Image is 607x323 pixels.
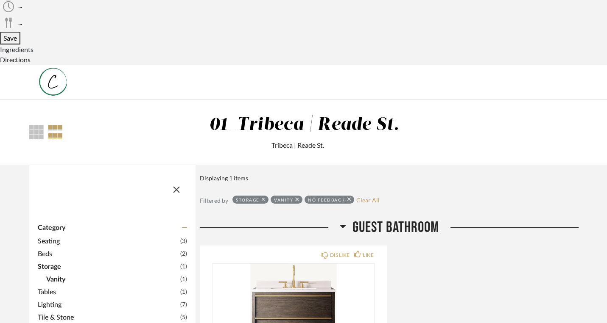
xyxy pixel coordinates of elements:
span: (1) [180,275,187,284]
span: Seating [38,236,178,246]
div: Displaying 1 items [200,174,574,183]
span: (2) [180,249,187,259]
button: Close [168,179,185,196]
span: Category [38,224,65,232]
span: ... [18,1,22,9]
div: Vanity [274,197,293,202]
span: (5) [180,313,187,322]
div: Storage [236,197,260,202]
span: (1) [180,262,187,271]
div: LIKE [363,251,374,260]
img: 4ce30891-4e21-46e1-af32-3cb64ff94ae6.jpg [29,65,77,99]
span: Guest Bathroom [352,218,439,237]
div: DISLIKE [330,251,350,260]
span: Lighting [38,300,178,310]
span: (1) [180,287,187,297]
a: Clear All [356,196,380,204]
div: Tribeca | Reade St. [123,140,473,150]
span: ... [18,18,22,26]
span: Tables [38,287,178,297]
div: 01_Tribeca | Reade St. [209,116,399,134]
span: (3) [180,237,187,246]
div: No Feedback [308,197,345,202]
span: Vanity [46,274,178,284]
span: Storage [38,262,178,272]
span: (7) [180,300,187,309]
span: Tile & Stone [38,312,178,323]
span: Beds [38,249,178,259]
div: Filtered by [200,196,228,205]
